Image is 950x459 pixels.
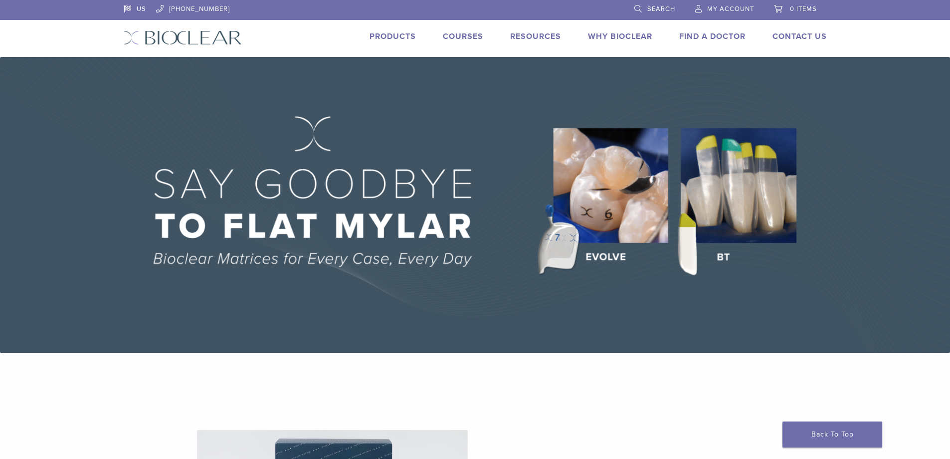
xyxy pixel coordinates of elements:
[647,5,675,13] span: Search
[782,422,882,448] a: Back To Top
[790,5,817,13] span: 0 items
[588,31,652,41] a: Why Bioclear
[772,31,827,41] a: Contact Us
[370,31,416,41] a: Products
[510,31,561,41] a: Resources
[443,31,483,41] a: Courses
[707,5,754,13] span: My Account
[124,30,242,45] img: Bioclear
[679,31,746,41] a: Find A Doctor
